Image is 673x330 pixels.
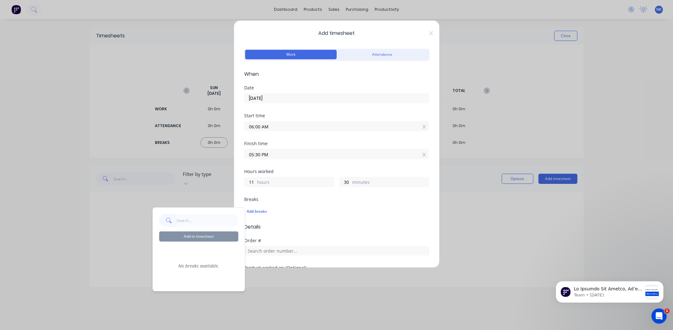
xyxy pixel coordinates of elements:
[546,269,673,313] iframe: Intercom notifications message
[340,177,351,187] input: 0
[159,231,238,242] button: Add to timesheet
[651,308,667,324] iframe: Intercom live chat
[664,308,670,314] span: 1
[244,238,429,243] div: Order #
[257,179,334,187] label: hours
[244,223,429,231] span: Details
[244,266,429,270] div: Product worked on (Optional)
[244,86,429,90] div: Date
[244,246,429,256] input: Search order number...
[245,50,337,59] button: Work
[244,197,429,202] div: Breaks
[337,50,428,59] button: Attendance
[244,141,429,146] div: Finish time
[28,24,96,29] p: Message from Team, sent 1w ago
[352,179,429,187] label: minutes
[159,247,238,285] div: No breaks available.
[244,113,429,118] div: Start time
[177,214,238,227] input: Search...
[244,169,429,174] div: Hours worked
[247,207,427,216] div: Add breaks
[244,70,429,78] span: When
[244,29,429,37] span: Add timesheet
[244,177,256,187] input: 0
